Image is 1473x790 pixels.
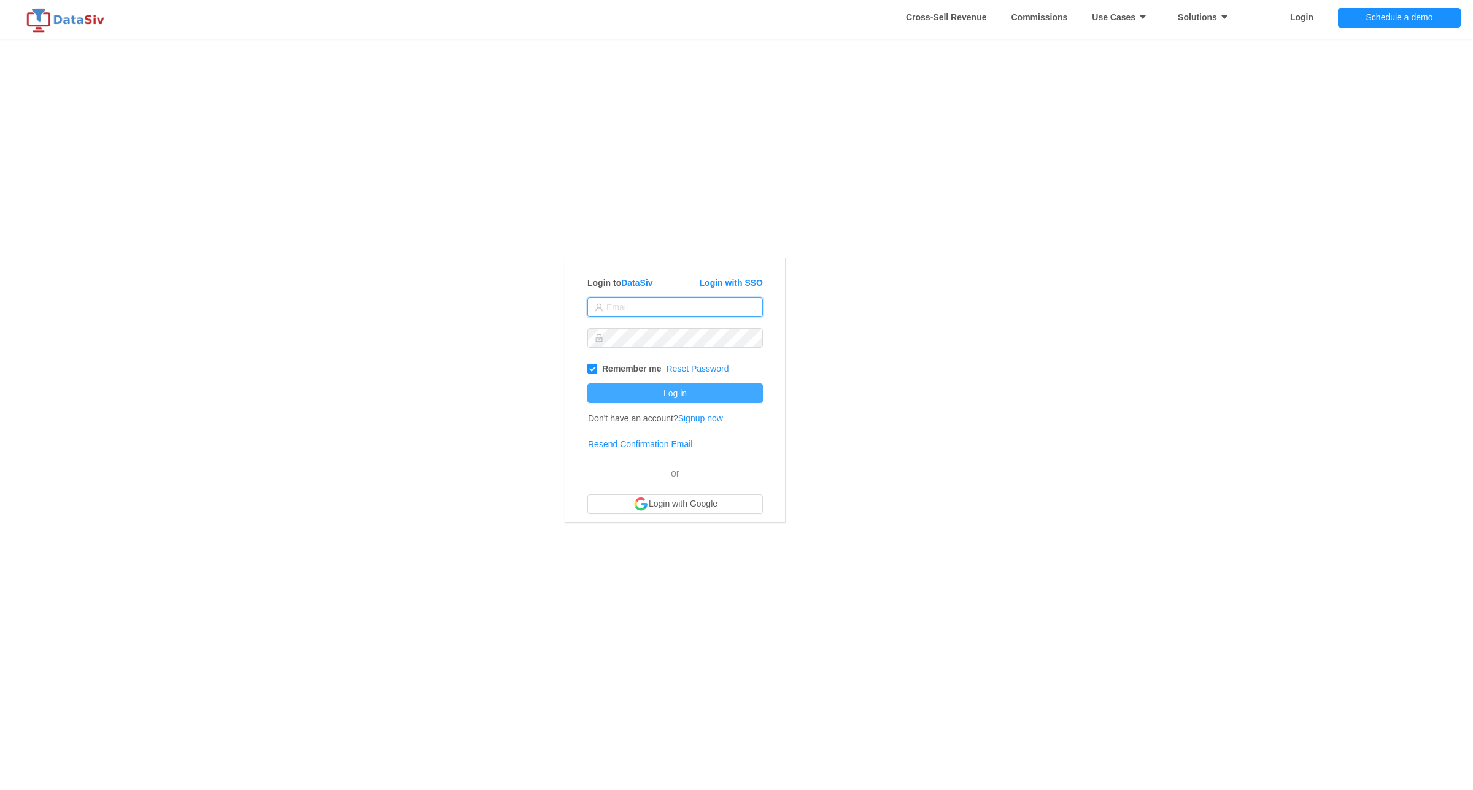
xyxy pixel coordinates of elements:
button: Schedule a demo [1338,8,1461,28]
i: icon: lock [595,334,603,342]
i: icon: caret-down [1135,13,1147,21]
a: Signup now [678,413,723,423]
strong: Solutions [1178,12,1235,22]
td: Don't have an account? [587,405,724,431]
i: icon: caret-down [1217,13,1229,21]
i: icon: user [595,303,603,312]
a: Reset Password [667,364,729,374]
span: or [671,468,679,478]
a: Resend Confirmation Email [588,439,692,449]
button: Log in [587,383,763,403]
strong: Login to [587,278,653,288]
a: DataSiv [621,278,652,288]
strong: Remember me [602,364,662,374]
strong: Use Cases [1092,12,1153,22]
input: Email [587,297,763,317]
img: logo [25,8,110,33]
a: Login with SSO [700,278,763,288]
button: Login with Google [587,494,763,514]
